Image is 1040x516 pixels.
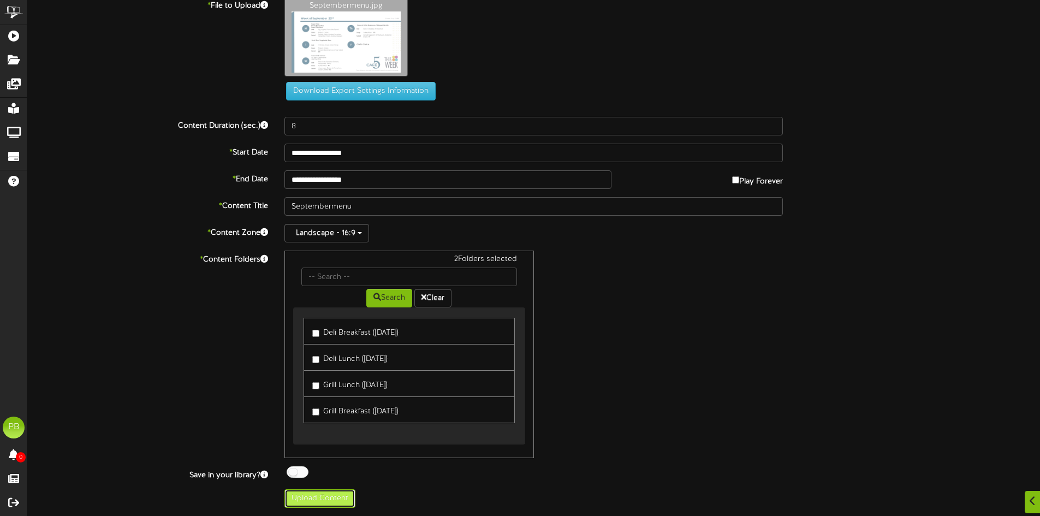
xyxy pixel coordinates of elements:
[312,382,319,389] input: Grill Lunch ([DATE])
[19,224,276,239] label: Content Zone
[312,376,388,391] label: Grill Lunch ([DATE])
[284,489,355,508] button: Upload Content
[312,324,399,339] label: Deli Breakfast ([DATE])
[312,402,399,417] label: Grill Breakfast ([DATE])
[284,197,783,216] input: Title of this Content
[281,87,436,96] a: Download Export Settings Information
[19,117,276,132] label: Content Duration (sec.)
[19,197,276,212] label: Content Title
[366,289,412,307] button: Search
[414,289,451,307] button: Clear
[732,170,783,187] label: Play Forever
[19,170,276,185] label: End Date
[19,466,276,481] label: Save in your library?
[284,224,369,242] button: Landscape - 16:9
[286,82,436,100] button: Download Export Settings Information
[301,268,516,286] input: -- Search --
[312,356,319,363] input: Deli Lunch ([DATE])
[312,350,388,365] label: Deli Lunch ([DATE])
[16,452,26,462] span: 0
[312,330,319,337] input: Deli Breakfast ([DATE])
[19,251,276,265] label: Content Folders
[312,408,319,416] input: Grill Breakfast ([DATE])
[19,144,276,158] label: Start Date
[3,417,25,438] div: PB
[732,176,739,183] input: Play Forever
[293,254,525,268] div: 2 Folders selected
